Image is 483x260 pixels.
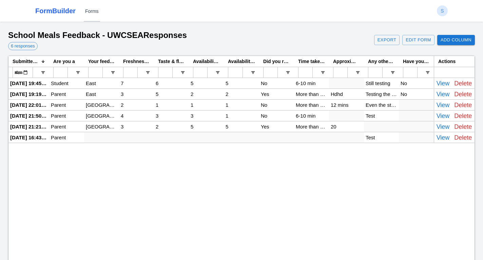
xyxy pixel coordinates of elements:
[189,121,224,132] div: 5
[154,78,189,88] div: 6
[8,100,49,110] div: [DATE] 22:01:06
[8,43,37,49] span: 6 responses
[329,100,364,110] div: 12 mins
[368,67,383,78] input: Any other feedback or experiences you would like to share. Filter Input
[13,59,40,64] span: Submitted At
[251,71,255,75] button: Open Filter Menu
[364,132,399,143] div: Test
[426,71,430,75] button: Open Filter Menu
[402,35,434,45] a: Edit Form
[49,100,84,110] div: Parent
[216,71,220,75] button: Open Filter Menu
[49,78,84,88] div: Student
[435,78,451,89] button: View Details
[224,100,259,110] div: 1
[123,59,150,64] span: Freshness of Food (1 being worst, 10 being best about the school canteen food)
[84,78,119,88] div: East
[259,78,294,88] div: No
[329,121,364,132] div: 20
[84,111,119,121] div: [GEOGRAPHIC_DATA]
[181,71,185,75] button: Open Filter Menu
[437,5,448,16] button: S
[435,100,451,111] button: View Details
[8,121,49,132] div: [DATE] 21:21:39
[294,89,329,99] div: More than 10 min
[53,67,68,78] input: Are you a Filter Input
[333,59,360,64] span: Approximately how much time did it take to get your food?
[321,71,325,75] button: Open Filter Menu
[259,111,294,121] div: No
[189,89,224,99] div: 2
[193,67,208,78] input: Availability of healthy choices (1 being least, 10 being lots of choices about the school canteen...
[298,59,325,64] span: Time taken to get the order at the kiosk?
[374,35,400,45] button: Export
[224,78,259,88] div: 5
[146,71,150,75] button: Open Filter Menu
[84,121,119,132] div: [GEOGRAPHIC_DATA]
[452,121,474,132] button: Delete Response
[294,78,329,88] div: 6-10 min
[452,78,474,89] button: Delete Response
[333,67,348,78] input: Approximately how much time did it take to get your food? Filter Input
[53,59,75,64] span: Are you a
[452,111,474,121] button: Delete Response
[438,59,456,64] span: Actions
[76,71,80,75] button: Open Filter Menu
[119,121,154,132] div: 3
[364,111,399,121] div: Test
[154,100,189,110] div: 1
[228,67,243,78] input: Availability of food options eg. nut-free, gluten-free, vegetarian, vegan (1 being least, 10 bein...
[294,121,329,132] div: More than 10 min
[452,89,474,100] button: Delete Response
[403,59,430,64] span: Have you sent an email to the school regarding your experiences?
[437,35,475,45] button: Add Column
[41,71,45,75] button: Open Filter Menu
[189,100,224,110] div: 1
[49,89,84,99] div: Parent
[49,111,84,121] div: Parent
[403,67,418,78] input: Have you sent an email to the school regarding your experiences? Filter Input
[435,132,451,143] button: View Details
[435,89,451,100] button: View Details
[119,89,154,99] div: 3
[263,59,290,64] span: Did you receive exactly what you ordered for?
[224,111,259,121] div: 1
[435,111,451,121] button: View Details
[154,121,189,132] div: 2
[224,89,259,99] div: 2
[259,100,294,110] div: No
[158,59,185,64] span: Taste & flavour (1 being worst, 10 being best about the school canteen food)
[88,59,115,64] span: Your feedback is related to which campus:
[154,89,189,99] div: 5
[154,111,189,121] div: 3
[452,100,474,111] button: Delete Response
[111,71,115,75] button: Open Filter Menu
[123,67,138,78] input: Freshness of Food (1 being worst, 10 being best about the school canteen food) Filter Input
[35,6,76,16] a: FormBuilder
[391,71,395,75] button: Open Filter Menu
[329,89,364,99] div: Hdhd
[119,100,154,110] div: 2
[119,78,154,88] div: 7
[356,71,360,75] button: Open Filter Menu
[158,67,173,78] input: Taste & flavour (1 being worst, 10 being best about the school canteen food) Filter Input
[259,121,294,132] div: Yes
[294,100,329,110] div: More than 10 min
[8,89,49,99] div: [DATE] 19:19:21
[8,111,49,121] div: [DATE] 21:50:13
[294,111,329,121] div: 6-10 min
[452,132,474,143] button: Delete Response
[259,89,294,99] div: Yes
[49,121,84,132] div: Parent
[263,67,278,78] input: Did you receive exactly what you ordered for? Filter Input
[399,78,434,88] div: No
[8,30,187,41] h1: School Meals Feedback - UWCSEA Responses
[88,67,103,78] input: Your feedback is related to which campus: Filter Input
[84,89,119,99] div: East
[119,111,154,121] div: 4
[49,132,84,143] div: Parent
[368,59,395,64] span: Any other feedback or experiences you would like to share.
[189,111,224,121] div: 3
[286,71,290,75] button: Open Filter Menu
